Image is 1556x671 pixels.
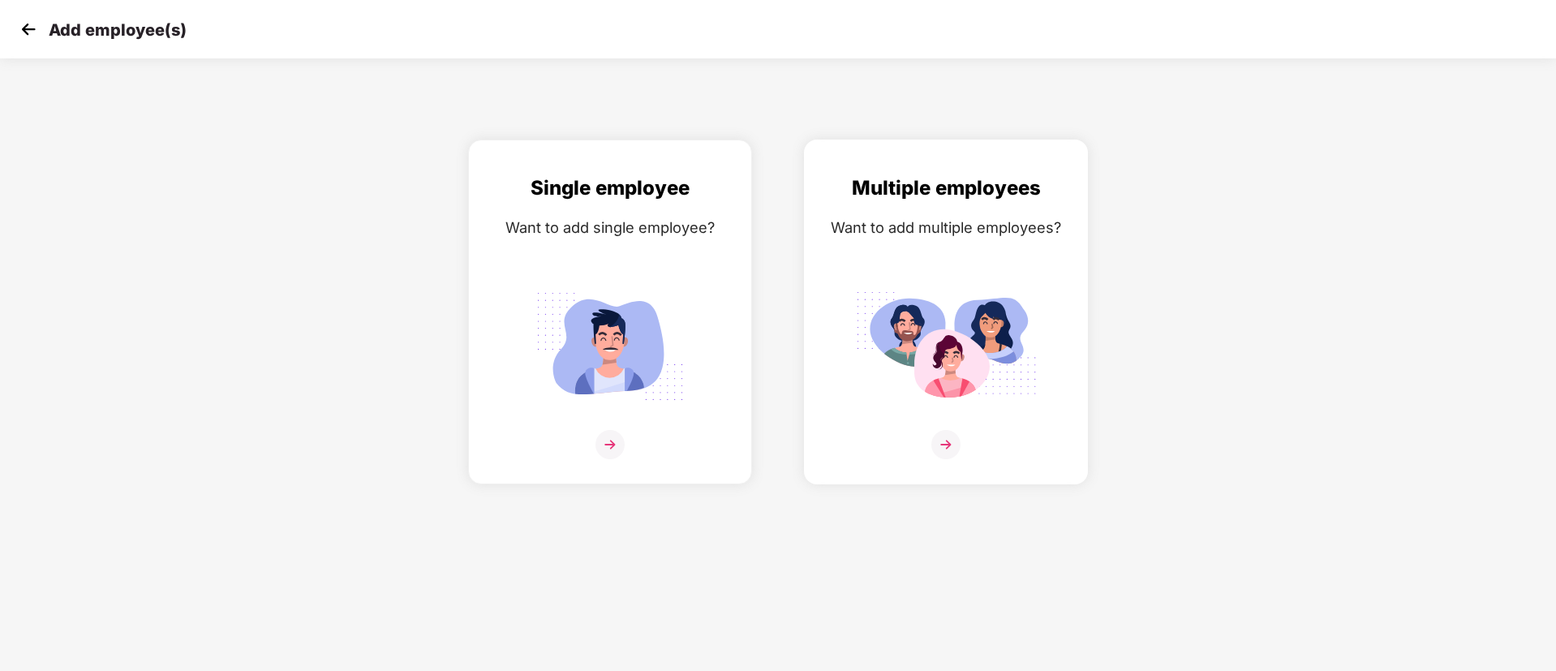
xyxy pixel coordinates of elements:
img: svg+xml;base64,PHN2ZyB4bWxucz0iaHR0cDovL3d3dy53My5vcmcvMjAwMC9zdmciIHdpZHRoPSIzMCIgaGVpZ2h0PSIzMC... [16,17,41,41]
div: Single employee [485,173,735,204]
div: Want to add single employee? [485,216,735,239]
div: Want to add multiple employees? [821,216,1071,239]
p: Add employee(s) [49,20,187,40]
img: svg+xml;base64,PHN2ZyB4bWxucz0iaHR0cDovL3d3dy53My5vcmcvMjAwMC9zdmciIHdpZHRoPSIzNiIgaGVpZ2h0PSIzNi... [931,430,961,459]
img: svg+xml;base64,PHN2ZyB4bWxucz0iaHR0cDovL3d3dy53My5vcmcvMjAwMC9zdmciIGlkPSJTaW5nbGVfZW1wbG95ZWUiIH... [519,283,701,410]
img: svg+xml;base64,PHN2ZyB4bWxucz0iaHR0cDovL3d3dy53My5vcmcvMjAwMC9zdmciIGlkPSJNdWx0aXBsZV9lbXBsb3llZS... [855,283,1037,410]
img: svg+xml;base64,PHN2ZyB4bWxucz0iaHR0cDovL3d3dy53My5vcmcvMjAwMC9zdmciIHdpZHRoPSIzNiIgaGVpZ2h0PSIzNi... [595,430,625,459]
div: Multiple employees [821,173,1071,204]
